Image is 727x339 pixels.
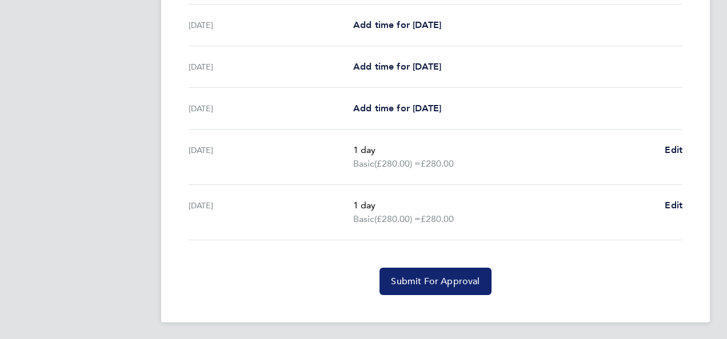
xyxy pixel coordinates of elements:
[353,18,441,32] a: Add time for [DATE]
[353,103,441,114] span: Add time for [DATE]
[189,102,353,115] div: [DATE]
[189,143,353,171] div: [DATE]
[189,18,353,32] div: [DATE]
[353,157,374,171] span: Basic
[353,102,441,115] a: Add time for [DATE]
[421,213,454,224] span: £280.00
[665,144,682,155] span: Edit
[353,19,441,30] span: Add time for [DATE]
[665,199,682,212] a: Edit
[665,200,682,211] span: Edit
[353,61,441,72] span: Add time for [DATE]
[353,60,441,74] a: Add time for [DATE]
[374,158,421,169] span: (£280.00) =
[353,212,374,226] span: Basic
[189,60,353,74] div: [DATE]
[421,158,454,169] span: £280.00
[665,143,682,157] a: Edit
[380,268,491,295] button: Submit For Approval
[189,199,353,226] div: [DATE]
[391,276,480,287] span: Submit For Approval
[353,199,656,212] p: 1 day
[374,213,421,224] span: (£280.00) =
[353,143,656,157] p: 1 day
